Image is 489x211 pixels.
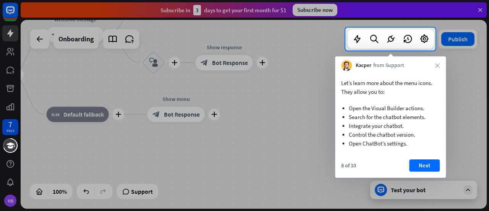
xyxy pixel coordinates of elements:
[349,104,432,113] li: Open the Visual Builder actions.
[349,139,432,148] li: Open ChatBot’s settings.
[409,159,440,172] button: Next
[341,162,356,169] div: 8 of 10
[356,62,371,70] span: Kacper
[6,3,29,26] button: Open LiveChat chat widget
[373,62,404,70] span: from Support
[349,121,432,130] li: Integrate your chatbot.
[349,130,432,139] li: Control the chatbot version.
[349,113,432,121] li: Search for the chatbot elements.
[435,63,440,68] i: close
[341,79,440,96] p: Let’s learn more about the menu icons. They allow you to:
